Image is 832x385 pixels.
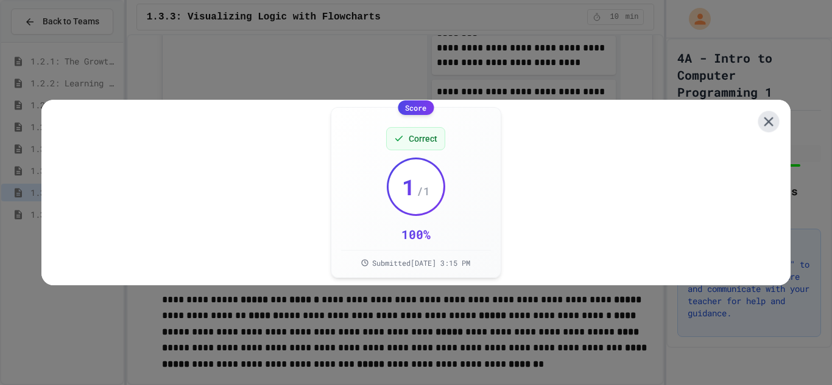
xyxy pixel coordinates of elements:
span: 1 [402,175,415,199]
div: 100 % [401,226,431,243]
span: Submitted [DATE] 3:15 PM [372,258,470,268]
span: / 1 [417,182,430,199]
span: Correct [409,133,437,145]
div: Score [398,100,434,115]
